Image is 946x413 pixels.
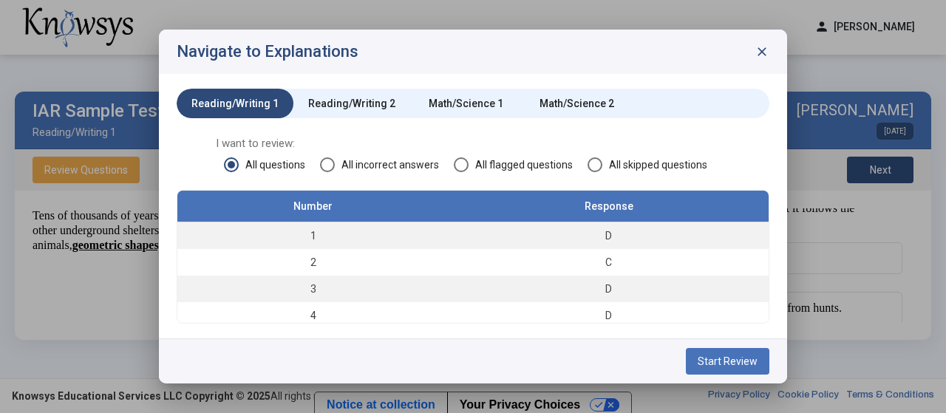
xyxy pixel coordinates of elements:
[429,96,503,111] div: Math/Science 1
[177,302,449,329] td: 4
[177,249,449,276] td: 2
[456,308,761,323] div: D
[177,191,449,222] th: Number
[191,96,279,111] div: Reading/Writing 1
[698,355,758,367] span: Start Review
[469,157,573,172] span: All flagged questions
[216,136,730,151] span: I want to review:
[456,255,761,270] div: C
[335,157,439,172] span: All incorrect answers
[456,281,761,296] div: D
[177,276,449,302] td: 3
[449,191,769,222] th: Response
[456,228,761,243] div: D
[239,157,305,172] span: All questions
[602,157,707,172] span: All skipped questions
[177,222,449,250] td: 1
[755,44,769,59] span: close
[308,96,395,111] div: Reading/Writing 2
[686,348,769,375] button: Start Review
[540,96,614,111] div: Math/Science 2
[177,43,358,61] h2: Navigate to Explanations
